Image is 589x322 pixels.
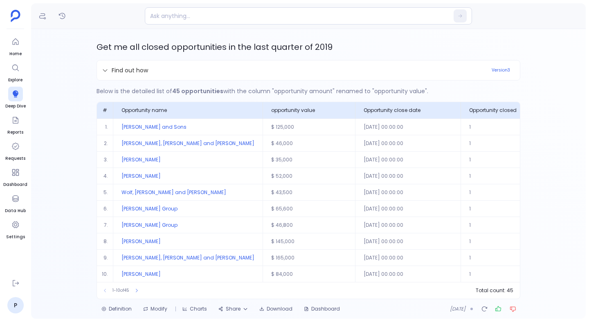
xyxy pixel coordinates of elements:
[263,184,355,200] td: $ 43,500
[3,181,27,188] span: Dashboard
[271,105,315,115] p: opportunity value
[355,119,461,135] td: [DATE] 00:00:00
[5,103,26,110] span: Deep Dive
[113,102,263,119] div: Opportunity name
[478,303,491,315] button: Regenerate
[469,105,517,115] p: Opportunity closed
[97,200,113,217] td: 6.
[450,306,465,312] span: [DATE]
[491,302,506,316] div: Helpful
[112,287,129,294] span: 1 - 10 of 45
[97,233,113,249] td: 8.
[461,135,557,151] td: 1
[5,139,25,162] a: Requests
[263,151,355,168] td: $ 35,000
[103,105,107,115] p: #
[178,302,212,315] button: Charts
[461,266,557,282] td: 1
[97,217,113,233] td: 7.
[461,102,557,119] div: Opportunity closed
[113,249,263,266] td: [PERSON_NAME], [PERSON_NAME] and [PERSON_NAME]
[8,34,23,57] a: Home
[97,249,113,266] td: 9.
[461,184,557,200] td: 1
[97,302,137,315] button: Definition
[364,105,420,115] p: Opportunity close date
[113,266,263,282] td: [PERSON_NAME]
[56,9,69,22] button: History
[263,168,355,184] td: $ 52,000
[113,200,263,217] td: [PERSON_NAME] Group
[7,297,24,313] a: P
[299,302,345,315] button: Dashboard
[355,184,461,200] td: [DATE] 00:00:00
[461,168,557,184] td: 1
[7,113,23,136] a: Reports
[97,151,113,168] td: 3.
[172,87,223,95] strong: 45 opportunities
[5,191,26,214] a: Data Hub
[97,168,113,184] td: 4.
[263,102,355,119] div: opportunity value
[355,249,461,266] td: [DATE] 00:00:00
[113,119,263,135] td: [PERSON_NAME] and Sons
[487,65,515,75] button: Version3
[6,234,25,240] span: Settings
[263,135,355,151] td: $ 46,000
[113,184,263,200] td: Wolf, [PERSON_NAME] and [PERSON_NAME]
[461,119,557,135] td: 1
[506,302,520,316] div: Not helpful
[461,200,557,217] td: 1
[263,217,355,233] td: $ 46,800
[8,77,23,83] span: Explore
[263,266,355,282] td: $ 84,000
[263,119,355,135] td: $ 125,000
[214,302,253,315] button: Share
[355,151,461,168] td: [DATE] 00:00:00
[3,165,27,188] a: Dashboard
[97,87,520,95] p: Below is the detailed list of with the column "opportunity amount" renamed to "opportunity value".
[355,135,461,151] td: [DATE] 00:00:00
[113,233,263,249] td: [PERSON_NAME]
[5,87,26,110] a: Deep Dive
[254,302,297,315] button: Download
[97,266,113,282] td: 10.
[113,135,263,151] td: [PERSON_NAME], [PERSON_NAME] and [PERSON_NAME]
[8,60,23,83] a: Explore
[6,217,25,240] a: Settings
[97,41,333,53] span: Get me all closed opportunities in the last quarter of 2019
[355,233,461,249] td: [DATE] 00:00:00
[97,119,113,135] td: 1.
[97,184,113,200] td: 5.
[36,9,49,22] button: Definitions
[5,208,26,214] span: Data Hub
[355,217,461,233] td: [DATE] 00:00:00
[138,302,172,315] button: Modify
[461,217,557,233] td: 1
[263,200,355,217] td: $ 65,600
[5,155,25,162] span: Requests
[7,129,23,136] span: Reports
[113,168,263,184] td: [PERSON_NAME]
[263,233,355,249] td: $ 145,000
[461,233,557,249] td: 1
[112,66,148,74] span: Find out how
[8,51,23,57] span: Home
[461,249,557,266] td: 1
[355,266,461,282] td: [DATE] 00:00:00
[11,10,20,22] img: petavue logo
[97,135,113,151] td: 2.
[355,168,461,184] td: [DATE] 00:00:00
[355,102,461,119] div: Opportunity close date
[461,151,557,168] td: 1
[113,151,263,168] td: [PERSON_NAME]
[355,200,461,217] td: [DATE] 00:00:00
[263,249,355,266] td: $ 165,000
[121,105,167,115] p: Opportunity name
[476,286,513,294] span: Total count: 45
[113,217,263,233] td: [PERSON_NAME] Group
